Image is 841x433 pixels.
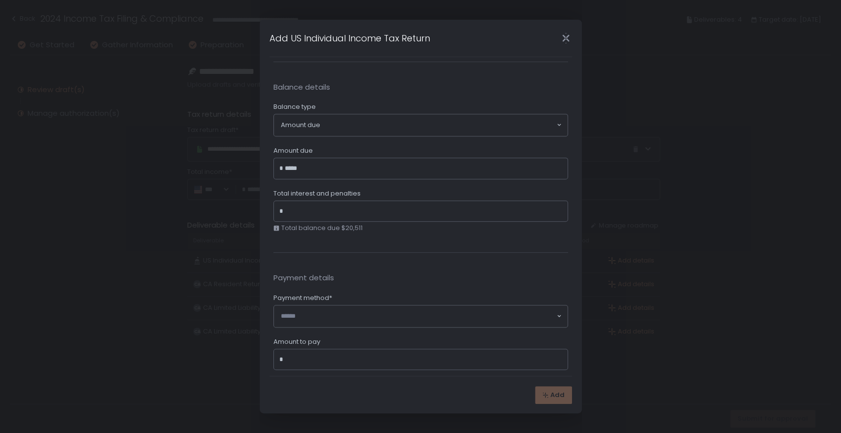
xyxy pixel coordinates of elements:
[273,146,313,155] span: Amount due
[273,272,568,284] span: Payment details
[273,189,361,198] span: Total interest and penalties
[269,32,430,45] h1: Add US Individual Income Tax Return
[274,305,568,327] div: Search for option
[273,294,332,302] span: Payment method*
[320,120,556,130] input: Search for option
[274,114,568,136] div: Search for option
[550,33,582,44] div: Close
[273,82,568,93] span: Balance details
[281,224,363,233] span: Total balance due $20,511
[281,311,556,321] input: Search for option
[273,337,320,346] span: Amount to pay
[281,121,320,130] span: Amount due
[273,102,316,111] span: Balance type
